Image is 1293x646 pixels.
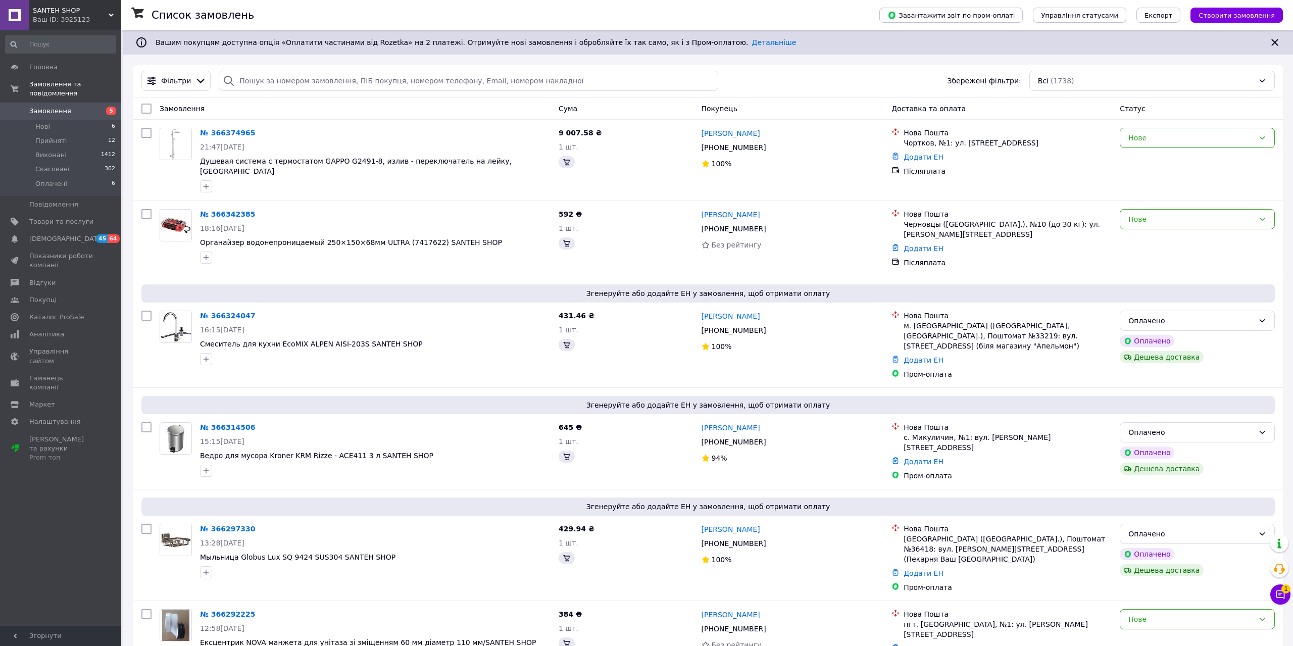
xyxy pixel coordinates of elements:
[702,311,760,321] a: [PERSON_NAME]
[160,311,191,342] img: Фото товару
[904,582,1112,592] div: Пром-оплата
[904,534,1112,564] div: [GEOGRAPHIC_DATA] ([GEOGRAPHIC_DATA].), Поштомат №36418: вул. [PERSON_NAME][STREET_ADDRESS] (Пека...
[29,400,55,409] span: Маркет
[700,323,768,337] div: [PHONE_NUMBER]
[200,224,244,232] span: 18:16[DATE]
[559,143,578,151] span: 1 шт.
[35,151,67,160] span: Виконані
[1199,12,1275,19] span: Створити замовлення
[1120,335,1174,347] div: Оплачено
[29,252,93,270] span: Показники роботи компанії
[904,244,943,253] a: Додати ЕН
[559,423,582,431] span: 645 ₴
[33,6,109,15] span: SANTEH SHOP
[879,8,1023,23] button: Завантажити звіт по пром-оплаті
[160,209,192,241] a: Фото товару
[200,238,502,246] a: Органайзер водонепроницаемый 250×150×68мм ULTRA (7417622) SANTEH SHOP
[29,295,57,305] span: Покупці
[702,105,737,113] span: Покупець
[904,369,1112,379] div: Пром-оплата
[1128,132,1254,143] div: Нове
[200,129,255,137] a: № 366374965
[904,138,1112,148] div: Чортков, №1: ул. [STREET_ADDRESS]
[1128,315,1254,326] div: Оплачено
[1128,214,1254,225] div: Нове
[156,38,796,46] span: Вашим покупцям доступна опція «Оплатити частинами від Rozetka» на 2 платежі. Отримуйте нові замов...
[200,553,395,561] span: Мыльница Globus Lux SQ 9424 SUS304 SANTEH SHOP
[1128,528,1254,539] div: Оплачено
[29,234,104,243] span: [DEMOGRAPHIC_DATA]
[200,539,244,547] span: 13:28[DATE]
[96,234,108,243] span: 45
[35,179,67,188] span: Оплачені
[1120,446,1174,459] div: Оплачено
[702,128,760,138] a: [PERSON_NAME]
[1120,105,1146,113] span: Статус
[700,435,768,449] div: [PHONE_NUMBER]
[904,311,1112,321] div: Нова Пошта
[160,311,192,343] a: Фото товару
[160,105,205,113] span: Замовлення
[200,452,433,460] a: Ведро для мусора Kroner KRM Rizze - ACE411 3 л SANTEH SHOP
[700,536,768,551] div: [PHONE_NUMBER]
[160,128,192,160] a: Фото товару
[200,423,255,431] a: № 366314506
[700,222,768,236] div: [PHONE_NUMBER]
[904,258,1112,268] div: Післяплата
[112,122,115,131] span: 6
[160,210,191,241] img: Фото товару
[702,210,760,220] a: [PERSON_NAME]
[29,107,71,116] span: Замовлення
[29,217,93,226] span: Товари та послуги
[29,435,93,463] span: [PERSON_NAME] та рахунки
[161,76,191,86] span: Фільтри
[712,241,762,249] span: Без рейтингу
[702,524,760,534] a: [PERSON_NAME]
[1038,76,1049,86] span: Всі
[904,219,1112,239] div: Черновцы ([GEOGRAPHIC_DATA].), №10 (до 30 кг): ул. [PERSON_NAME][STREET_ADDRESS]
[200,312,255,320] a: № 366324047
[891,105,966,113] span: Доставка та оплата
[559,539,578,547] span: 1 шт.
[904,128,1112,138] div: Нова Пошта
[29,374,93,392] span: Гаманець компанії
[200,525,255,533] a: № 366297330
[700,140,768,155] div: [PHONE_NUMBER]
[165,423,186,454] img: Фото товару
[33,15,121,24] div: Ваш ID: 3925123
[712,342,732,351] span: 100%
[712,160,732,168] span: 100%
[200,340,423,348] a: Смеситель для кухни EcoMIX ALPEN AISI-203S SANTEH SHOP
[1180,11,1283,19] a: Створити замовлення
[145,400,1271,410] span: Згенеруйте або додайте ЕН у замовлення, щоб отримати оплату
[904,321,1112,351] div: м. [GEOGRAPHIC_DATA] ([GEOGRAPHIC_DATA], [GEOGRAPHIC_DATA].), Поштомат №33219: вул. [STREET_ADDRE...
[702,610,760,620] a: [PERSON_NAME]
[219,71,718,91] input: Пошук за номером замовлення, ПІБ покупця, номером телефону, Email, номером накладної
[1190,8,1283,23] button: Створити замовлення
[108,136,115,145] span: 12
[1051,77,1074,85] span: (1738)
[105,165,115,174] span: 302
[200,157,512,175] a: Душевая система с термостатом GAPPO G2491-8, излив - переключатель на лейку, [GEOGRAPHIC_DATA]
[559,210,582,218] span: 592 ₴
[559,326,578,334] span: 1 шт.
[1128,614,1254,625] div: Нове
[1120,463,1204,475] div: Дешева доставка
[904,356,943,364] a: Додати ЕН
[160,524,191,556] img: Фото товару
[559,610,582,618] span: 384 ₴
[752,38,797,46] a: Детальніше
[29,278,56,287] span: Відгуки
[1033,8,1126,23] button: Управління статусами
[904,166,1112,176] div: Післяплата
[904,432,1112,453] div: с. Микуличин, №1: вул. [PERSON_NAME][STREET_ADDRESS]
[1120,351,1204,363] div: Дешева доставка
[29,313,84,322] span: Каталог ProSale
[200,610,255,618] a: № 366292225
[1270,584,1290,605] button: Чат з покупцем1
[559,624,578,632] span: 1 шт.
[106,107,116,115] span: 5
